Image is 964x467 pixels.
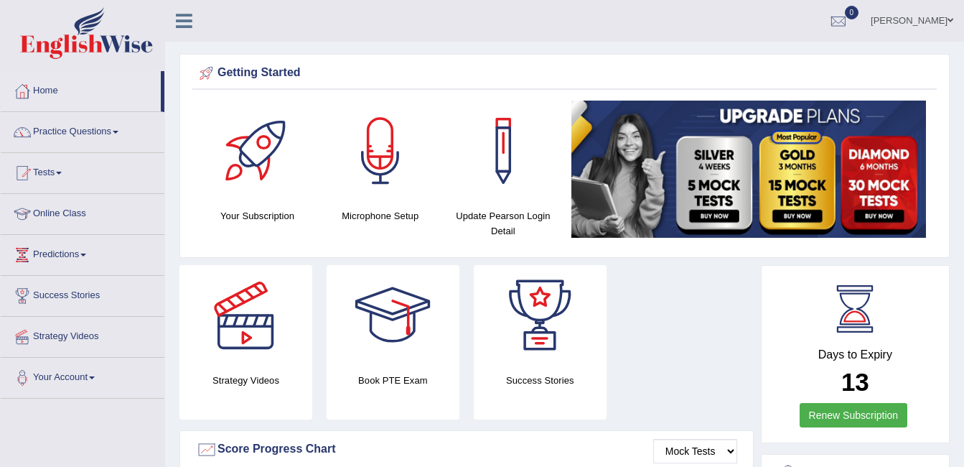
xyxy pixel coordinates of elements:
[1,276,164,312] a: Success Stories
[196,439,737,461] div: Score Progress Chart
[777,348,933,361] h4: Days to Expiry
[327,373,459,388] h4: Book PTE Exam
[326,208,434,223] h4: Microphone Setup
[841,368,869,396] b: 13
[845,6,859,19] span: 0
[196,63,933,84] div: Getting Started
[1,112,164,148] a: Practice Questions
[1,358,164,394] a: Your Account
[800,403,908,427] a: Renew Subscription
[1,317,164,353] a: Strategy Videos
[1,235,164,271] a: Predictions
[474,373,607,388] h4: Success Stories
[179,373,312,388] h4: Strategy Videos
[1,153,164,189] a: Tests
[449,208,557,239] h4: Update Pearson Login Detail
[1,71,161,107] a: Home
[571,101,926,238] img: small5.jpg
[1,194,164,230] a: Online Class
[203,208,312,223] h4: Your Subscription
